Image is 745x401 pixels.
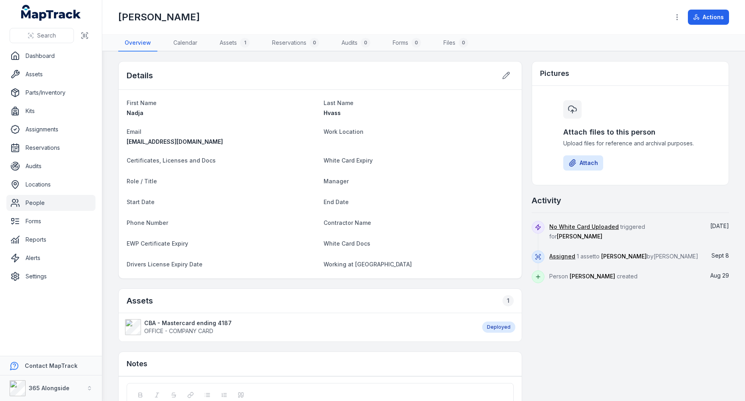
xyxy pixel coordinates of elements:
a: Calendar [167,35,204,52]
span: Phone Number [127,219,168,226]
span: Drivers License Expiry Date [127,261,203,268]
span: 1 asset to by [PERSON_NAME] [549,253,698,260]
a: Audits0 [335,35,377,52]
a: Alerts [6,250,95,266]
h2: Assets [127,295,153,306]
strong: Contact MapTrack [25,362,77,369]
a: Assigned [549,252,575,260]
div: 0 [310,38,319,48]
span: EWP Certificate Expiry [127,240,188,247]
a: Assets [6,66,95,82]
span: Work Location [324,128,364,135]
time: 29/08/2025, 10:31:57 am [710,272,729,279]
span: [EMAIL_ADDRESS][DOMAIN_NAME] [127,138,223,145]
span: Role / Title [127,178,157,185]
div: 1 [503,295,514,306]
a: Dashboard [6,48,95,64]
span: Certificates, Licenses and Docs [127,157,216,164]
a: Forms0 [386,35,427,52]
span: [DATE] [710,222,729,229]
a: CBA - Mastercard ending 4187OFFICE - COMPANY CARD [125,319,474,335]
span: Working at [GEOGRAPHIC_DATA] [324,261,412,268]
a: Reports [6,232,95,248]
span: [PERSON_NAME] [570,273,615,280]
a: No White Card Uploaded [549,223,619,231]
span: OFFICE - COMPANY CARD [144,328,213,334]
span: First Name [127,99,157,106]
a: Audits [6,158,95,174]
span: Email [127,128,141,135]
h2: Activity [532,195,561,206]
span: Hvass [324,109,341,116]
a: Kits [6,103,95,119]
h3: Pictures [540,68,569,79]
a: Forms [6,213,95,229]
span: triggered for [549,223,645,240]
a: Reservations0 [266,35,326,52]
span: Search [37,32,56,40]
span: Manager [324,178,349,185]
span: [PERSON_NAME] [601,253,647,260]
a: Parts/Inventory [6,85,95,101]
h1: [PERSON_NAME] [118,11,200,24]
time: 08/09/2025, 3:19:29 pm [711,252,729,259]
h2: Details [127,70,153,81]
time: 09/09/2025, 3:05:00 pm [710,222,729,229]
button: Search [10,28,74,43]
a: Settings [6,268,95,284]
div: 0 [411,38,421,48]
span: Start Date [127,199,155,205]
span: White Card Expiry [324,157,373,164]
span: Upload files for reference and archival purposes. [563,139,697,147]
span: White Card Docs [324,240,370,247]
span: Person created [549,273,638,280]
span: Last Name [324,99,354,106]
a: Locations [6,177,95,193]
div: 0 [459,38,468,48]
strong: CBA - Mastercard ending 4187 [144,319,232,327]
span: End Date [324,199,349,205]
span: Contractor Name [324,219,371,226]
button: Attach [563,155,603,171]
strong: 365 Alongside [29,385,70,391]
a: Files0 [437,35,475,52]
span: Aug 29 [710,272,729,279]
span: [PERSON_NAME] [557,233,602,240]
button: Actions [688,10,729,25]
span: Sept 8 [711,252,729,259]
a: Reservations [6,140,95,156]
div: 1 [240,38,250,48]
a: MapTrack [21,5,81,21]
a: Overview [118,35,157,52]
a: Assets1 [213,35,256,52]
div: Deployed [482,322,515,333]
a: People [6,195,95,211]
a: Assignments [6,121,95,137]
div: 0 [361,38,370,48]
h3: Notes [127,358,147,369]
h3: Attach files to this person [563,127,697,138]
span: Nadja [127,109,143,116]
